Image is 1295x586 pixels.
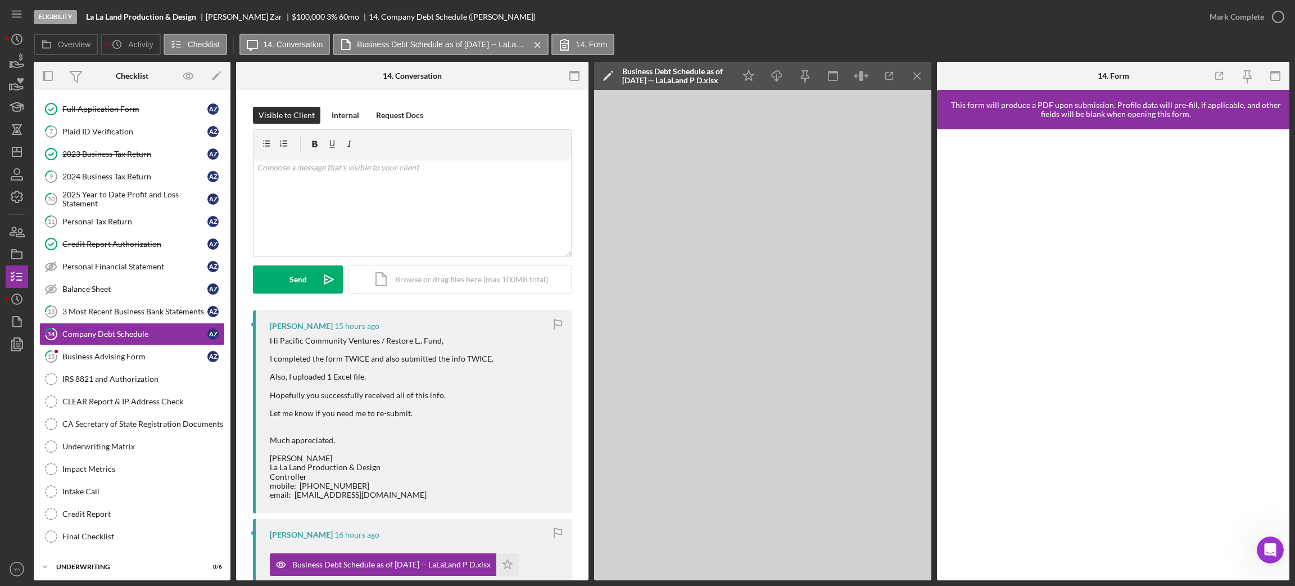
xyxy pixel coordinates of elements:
[62,442,224,451] div: Underwriting Matrix
[292,560,491,569] div: Business Debt Schedule as of [DATE] -- LaLaLand P D.xlsx
[327,12,337,21] div: 3 %
[62,420,224,429] div: CA Secretary of State Registration Documents
[188,40,220,49] label: Checklist
[239,34,330,55] button: 14. Conversation
[207,216,219,227] div: A Z
[334,530,379,539] time: 2025-09-25 00:29
[39,120,225,143] a: 7Plaid ID VerificationAZ
[1210,6,1264,28] div: Mark Complete
[62,397,224,406] div: CLEAR Report & IP Address Check
[39,525,225,548] a: Final Checklist
[86,12,196,21] b: La La Land Production & Design
[62,307,207,316] div: 3 Most Recent Business Bank Statements
[333,34,549,55] button: Business Debt Schedule as of [DATE] -- LaLaLand P D.xlsx
[62,330,207,339] div: Company Debt Schedule
[62,217,207,226] div: Personal Tax Return
[39,480,225,503] a: Intake Call
[207,261,219,272] div: A Z
[62,150,207,159] div: 2023 Business Tax Return
[376,107,423,124] div: Request Docs
[39,233,225,255] a: Credit Report AuthorizationAZ
[48,218,55,225] tspan: 11
[39,165,225,188] a: 92024 Business Tax ReturnAZ
[62,375,224,384] div: IRS 8821 and Authorization
[292,12,325,21] span: $100,000
[259,107,315,124] div: Visible to Client
[39,458,225,480] a: Impact Metrics
[62,487,224,496] div: Intake Call
[56,564,194,570] div: Underwriting
[270,322,333,331] div: [PERSON_NAME]
[207,103,219,115] div: A Z
[357,40,526,49] label: Business Debt Schedule as of [DATE] -- LaLaLand P D.xlsx
[58,40,90,49] label: Overview
[207,171,219,182] div: A Z
[576,40,607,49] label: 14. Form
[253,107,320,124] button: Visible to Client
[264,40,323,49] label: 14. Conversation
[116,71,148,80] div: Checklist
[383,71,442,80] div: 14. Conversation
[622,67,729,85] div: Business Debt Schedule as of [DATE] -- LaLaLand P D.xlsx
[207,283,219,295] div: A Z
[1257,537,1284,564] iframe: Intercom live chat
[207,351,219,362] div: A Z
[48,195,55,202] tspan: 10
[207,238,219,250] div: A Z
[6,558,28,580] button: YA
[62,465,224,474] div: Impact Metrics
[39,278,225,300] a: Balance SheetAZ
[551,34,614,55] button: 14. Form
[369,12,536,21] div: 14. Company Debt Schedule ([PERSON_NAME])
[62,532,224,541] div: Final Checklist
[48,353,55,360] tspan: 15
[39,143,225,165] a: 2023 Business Tax ReturnAZ
[334,322,379,331] time: 2025-09-25 00:48
[207,306,219,317] div: A Z
[62,262,207,271] div: Personal Financial Statement
[207,126,219,137] div: A Z
[270,553,519,576] button: Business Debt Schedule as of [DATE] -- LaLaLand P D.xlsx
[207,328,219,340] div: A Z
[39,503,225,525] a: Credit Report
[339,12,359,21] div: 60 mo
[39,300,225,323] a: 133 Most Recent Business Bank StatementsAZ
[62,190,207,208] div: 2025 Year to Date Profit and Loss Statement
[39,210,225,233] a: 11Personal Tax ReturnAZ
[253,265,343,294] button: Send
[270,336,493,499] div: Hi Pacific Community Ventures / Restore L.. Fund, I completed the form TWICE and also submitted t...
[62,172,207,181] div: 2024 Business Tax Return
[206,12,292,21] div: [PERSON_NAME] Zar
[48,308,55,315] tspan: 13
[39,255,225,278] a: Personal Financial StatementAZ
[62,240,207,249] div: Credit Report Authorization
[39,390,225,413] a: CLEAR Report & IP Address Check
[326,107,365,124] button: Internal
[62,285,207,294] div: Balance Sheet
[594,90,931,580] iframe: Document Preview
[943,101,1289,119] div: This form will produce a PDF upon submission. Profile data will pre-fill, if applicable, and othe...
[62,510,224,519] div: Credit Report
[62,352,207,361] div: Business Advising Form
[49,128,53,135] tspan: 7
[13,566,21,573] text: YA
[48,330,55,337] tspan: 14
[39,368,225,390] a: IRS 8821 and Authorization
[34,34,98,55] button: Overview
[207,148,219,160] div: A Z
[128,40,153,49] label: Activity
[289,265,307,294] div: Send
[49,173,53,180] tspan: 9
[34,10,77,24] div: Eligibility
[62,127,207,136] div: Plaid ID Verification
[39,435,225,458] a: Underwriting Matrix
[270,530,333,539] div: [PERSON_NAME]
[39,345,225,368] a: 15Business Advising FormAZ
[39,413,225,435] a: CA Secretary of State Registration Documents
[370,107,429,124] button: Request Docs
[39,323,225,345] a: 14Company Debt ScheduleAZ
[1098,71,1129,80] div: 14. Form
[62,105,207,114] div: Full Application Form
[332,107,359,124] div: Internal
[1198,6,1289,28] button: Mark Complete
